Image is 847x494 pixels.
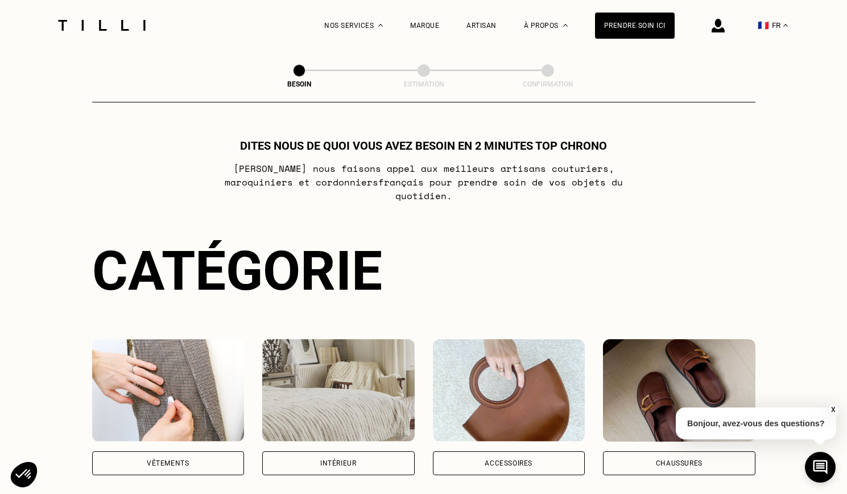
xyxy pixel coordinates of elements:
div: Chaussures [656,460,703,467]
img: icône connexion [712,19,725,32]
p: [PERSON_NAME] nous faisons appel aux meilleurs artisans couturiers , maroquiniers et cordonniers ... [198,162,649,203]
a: Prendre soin ici [595,13,675,39]
img: Menu déroulant à propos [563,24,568,27]
h1: Dites nous de quoi vous avez besoin en 2 minutes top chrono [240,139,607,153]
div: Confirmation [491,80,605,88]
div: Vêtements [147,460,189,467]
button: X [827,404,838,416]
img: Menu déroulant [378,24,383,27]
div: Catégorie [92,239,755,303]
img: Chaussures [603,339,755,442]
div: Intérieur [320,460,356,467]
img: menu déroulant [783,24,788,27]
img: Logo du service de couturière Tilli [54,20,150,31]
img: Intérieur [262,339,415,442]
p: Bonjour, avez-vous des questions? [676,407,836,439]
a: Marque [410,22,439,30]
span: 🇫🇷 [758,20,769,31]
div: Accessoires [485,460,532,467]
div: Estimation [367,80,481,88]
a: Artisan [466,22,497,30]
div: Besoin [242,80,356,88]
img: Vêtements [92,339,245,442]
img: Accessoires [433,339,585,442]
